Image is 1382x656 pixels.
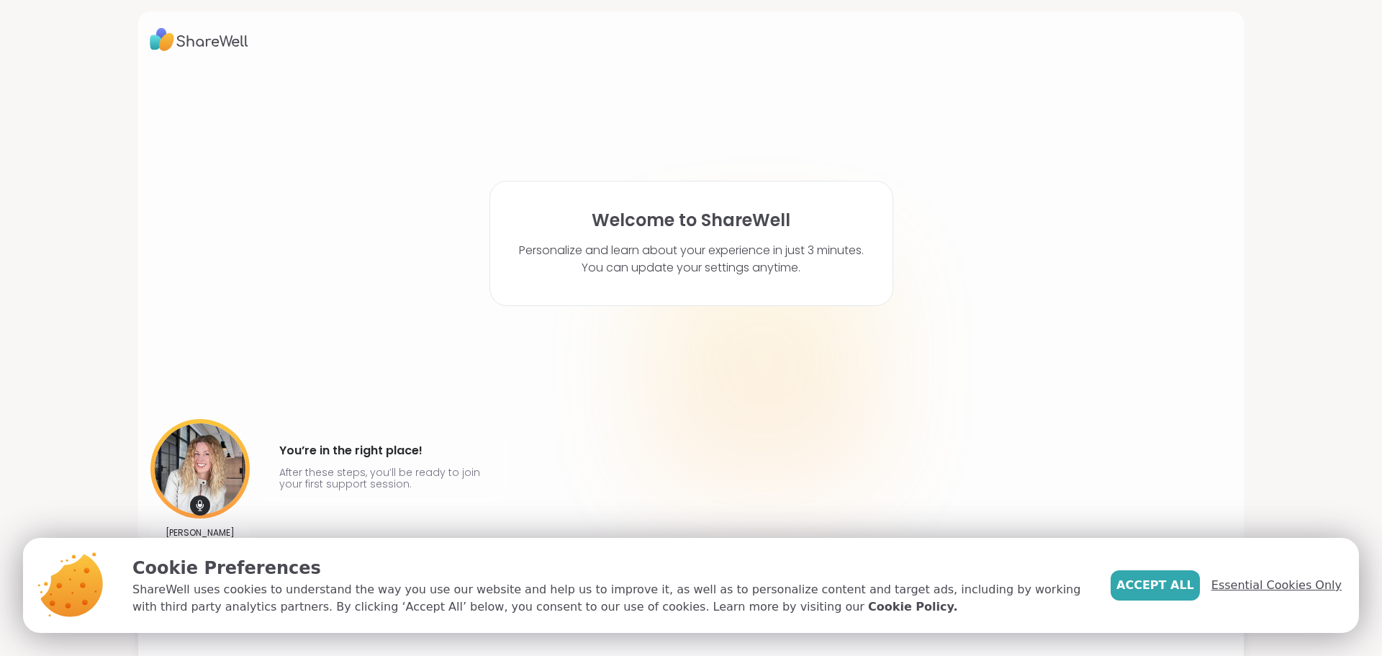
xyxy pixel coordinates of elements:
h4: You’re in the right place! [279,439,487,462]
img: mic icon [190,495,210,516]
p: Cookie Preferences [132,555,1088,581]
img: User image [150,419,250,518]
h1: Welcome to ShareWell [592,210,790,230]
span: Accept All [1116,577,1194,594]
img: ShareWell Logo [150,23,248,56]
a: Cookie Policy. [868,598,957,616]
p: ShareWell uses cookies to understand the way you use our website and help us to improve it, as we... [132,581,1088,616]
p: [PERSON_NAME] [166,527,235,539]
p: After these steps, you’ll be ready to join your first support session. [279,467,487,490]
span: Essential Cookies Only [1211,577,1342,594]
p: Personalize and learn about your experience in just 3 minutes. You can update your settings anytime. [519,242,864,277]
button: Accept All [1111,570,1200,601]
